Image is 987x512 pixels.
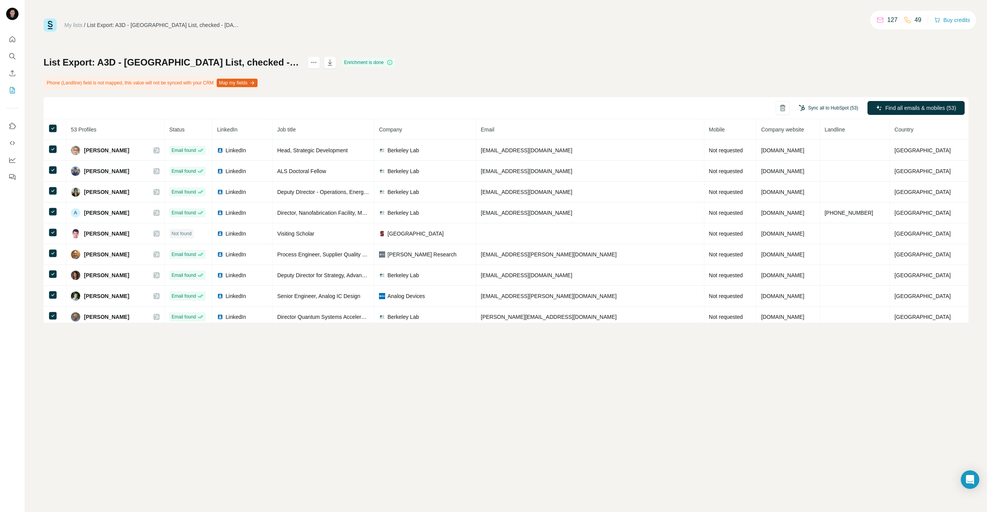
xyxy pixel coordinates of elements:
span: [DOMAIN_NAME] [761,272,804,278]
img: company-logo [379,189,385,195]
span: [GEOGRAPHIC_DATA] [387,230,444,237]
span: 53 Profiles [71,126,96,133]
img: company-logo [379,293,385,299]
img: Surfe Logo [44,19,57,32]
button: Quick start [6,32,19,46]
img: Avatar [71,291,80,301]
button: Find all emails & mobiles (53) [867,101,965,115]
img: LinkedIn logo [217,189,223,195]
span: [DOMAIN_NAME] [761,293,804,299]
span: Email [481,126,494,133]
img: LinkedIn logo [217,314,223,320]
img: Avatar [71,146,80,155]
span: [GEOGRAPHIC_DATA] [894,293,951,299]
span: [PERSON_NAME] [84,188,129,196]
span: Email found [172,168,196,175]
img: company-logo [379,147,385,153]
span: [PERSON_NAME] [84,230,129,237]
span: Not requested [709,272,743,278]
button: Sync all to HubSpot (53) [793,102,864,114]
img: Avatar [71,271,80,280]
span: [GEOGRAPHIC_DATA] [894,147,951,153]
span: [PERSON_NAME] [84,147,129,154]
span: Not requested [709,314,743,320]
span: [PERSON_NAME][EMAIL_ADDRESS][DOMAIN_NAME] [481,314,616,320]
span: [PERSON_NAME] [84,292,129,300]
span: Email found [172,209,196,216]
span: Not found [172,230,192,237]
button: actions [308,56,320,69]
button: Enrich CSV [6,66,19,80]
img: company-logo [379,210,385,216]
span: LinkedIn [226,292,246,300]
button: My lists [6,83,19,97]
span: Not requested [709,251,743,258]
img: Avatar [71,229,80,238]
img: company-logo [379,272,385,278]
span: [GEOGRAPHIC_DATA] [894,168,951,174]
span: [EMAIL_ADDRESS][PERSON_NAME][DOMAIN_NAME] [481,293,616,299]
span: Berkeley Lab [387,167,419,175]
span: Email found [172,293,196,300]
div: A [71,208,80,217]
span: Country [894,126,913,133]
a: My lists [64,22,83,28]
span: Email found [172,251,196,258]
img: LinkedIn logo [217,168,223,174]
span: Email found [172,189,196,195]
span: LinkedIn [226,188,246,196]
span: [DOMAIN_NAME] [761,189,804,195]
span: LinkedIn [226,209,246,217]
span: Berkeley Lab [387,271,419,279]
span: [EMAIL_ADDRESS][PERSON_NAME][DOMAIN_NAME] [481,251,616,258]
img: Avatar [6,8,19,20]
span: Berkeley Lab [387,147,419,154]
span: Head, Strategic Development [277,147,348,153]
span: Mobile [709,126,725,133]
li: / [84,21,86,29]
img: LinkedIn logo [217,293,223,299]
span: [EMAIL_ADDRESS][DOMAIN_NAME] [481,168,572,174]
span: [PERSON_NAME] Research [387,251,456,258]
span: [EMAIL_ADDRESS][DOMAIN_NAME] [481,189,572,195]
span: [PERSON_NAME] [84,167,129,175]
span: Berkeley Lab [387,313,419,321]
span: [GEOGRAPHIC_DATA] [894,210,951,216]
button: Buy credits [934,15,970,25]
button: Use Surfe on LinkedIn [6,119,19,133]
span: Director, Nanofabrication Facility, Molecular Foundry [277,210,402,216]
p: 49 [915,15,921,25]
span: LinkedIn [226,167,246,175]
span: [EMAIL_ADDRESS][DOMAIN_NAME] [481,147,572,153]
img: LinkedIn logo [217,272,223,278]
img: company-logo [379,168,385,174]
span: Email found [172,313,196,320]
span: Company website [761,126,804,133]
img: Avatar [71,250,80,259]
img: LinkedIn logo [217,147,223,153]
span: [DOMAIN_NAME] [761,168,804,174]
span: [GEOGRAPHIC_DATA] [894,314,951,320]
span: Email found [172,147,196,154]
span: LinkedIn [226,147,246,154]
img: LinkedIn logo [217,210,223,216]
div: Phone (Landline) field is not mapped, this value will not be synced with your CRM [44,76,259,89]
span: LinkedIn [226,271,246,279]
button: Map my fields [217,79,258,87]
span: LinkedIn [226,230,246,237]
span: [PHONE_NUMBER] [825,210,873,216]
div: Enrichment is done [342,58,395,67]
span: Berkeley Lab [387,209,419,217]
span: Berkeley Lab [387,188,419,196]
span: Not requested [709,231,743,237]
span: [GEOGRAPHIC_DATA] [894,231,951,237]
span: [PERSON_NAME] [84,313,129,321]
span: [DOMAIN_NAME] [761,251,804,258]
span: [EMAIL_ADDRESS][DOMAIN_NAME] [481,210,572,216]
span: [DOMAIN_NAME] [761,314,804,320]
span: Not requested [709,168,743,174]
img: company-logo [379,314,385,320]
img: LinkedIn logo [217,251,223,258]
img: company-logo [379,231,385,237]
img: Avatar [71,187,80,197]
